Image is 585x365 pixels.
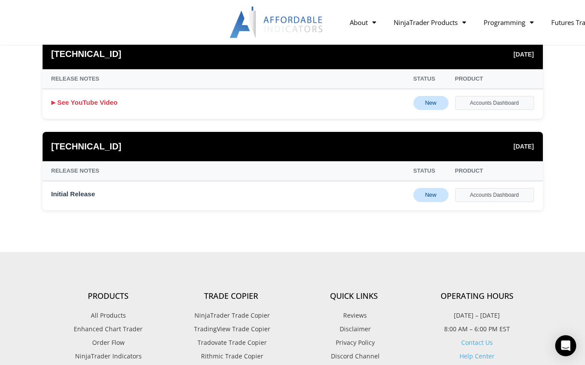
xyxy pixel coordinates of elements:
[459,352,495,360] a: Help Center
[230,7,324,38] img: LogoAI | Affordable Indicators – NinjaTrader
[47,351,170,362] a: NinjaTrader Indicators
[51,74,407,84] div: Release Notes
[51,188,407,200] div: Initial Release
[293,291,416,301] h4: Quick Links
[555,335,576,356] div: Open Intercom Messenger
[475,12,542,32] a: Programming
[334,337,375,348] span: Privacy Policy
[455,166,534,176] div: Product
[341,12,385,32] a: About
[416,291,538,301] h4: Operating Hours
[51,46,122,62] span: [TECHNICAL_ID]
[75,351,142,362] span: NinjaTrader Indicators
[47,323,170,335] a: Enhanced Chart Trader
[329,351,380,362] span: Discord Channel
[47,310,170,321] a: All Products
[91,310,126,321] span: All Products
[170,291,293,301] h4: Trade Copier
[51,96,118,109] a: See YouTube Video
[416,310,538,321] p: [DATE] – [DATE]
[413,188,449,202] div: New
[74,323,143,335] span: Enhanced Chart Trader
[47,291,170,301] h4: Products
[199,351,263,362] span: Rithmic Trade Copier
[337,323,371,335] span: Disclaimer
[92,337,125,348] span: Order Flow
[385,12,475,32] a: NinjaTrader Products
[461,338,493,347] a: Contact Us
[293,337,416,348] a: Privacy Policy
[47,337,170,348] a: Order Flow
[51,138,122,155] span: [TECHNICAL_ID]
[413,166,449,176] div: Status
[341,310,367,321] span: Reviews
[293,351,416,362] a: Discord Channel
[51,166,407,176] div: Release Notes
[455,74,534,84] div: Product
[455,96,534,110] div: Accounts Dashboard
[413,96,449,110] div: New
[170,351,293,362] a: Rithmic Trade Copier
[170,323,293,335] a: TradingView Trade Copier
[416,323,538,335] p: 8:00 AM – 6:00 PM EST
[455,188,534,202] div: Accounts Dashboard
[513,141,534,152] span: [DATE]
[293,310,416,321] a: Reviews
[192,323,270,335] span: TradingView Trade Copier
[513,49,534,60] span: [DATE]
[192,310,270,321] span: NinjaTrader Trade Copier
[195,337,267,348] span: Tradovate Trade Copier
[413,74,449,84] div: Status
[293,323,416,335] a: Disclaimer
[170,310,293,321] a: NinjaTrader Trade Copier
[170,337,293,348] a: Tradovate Trade Copier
